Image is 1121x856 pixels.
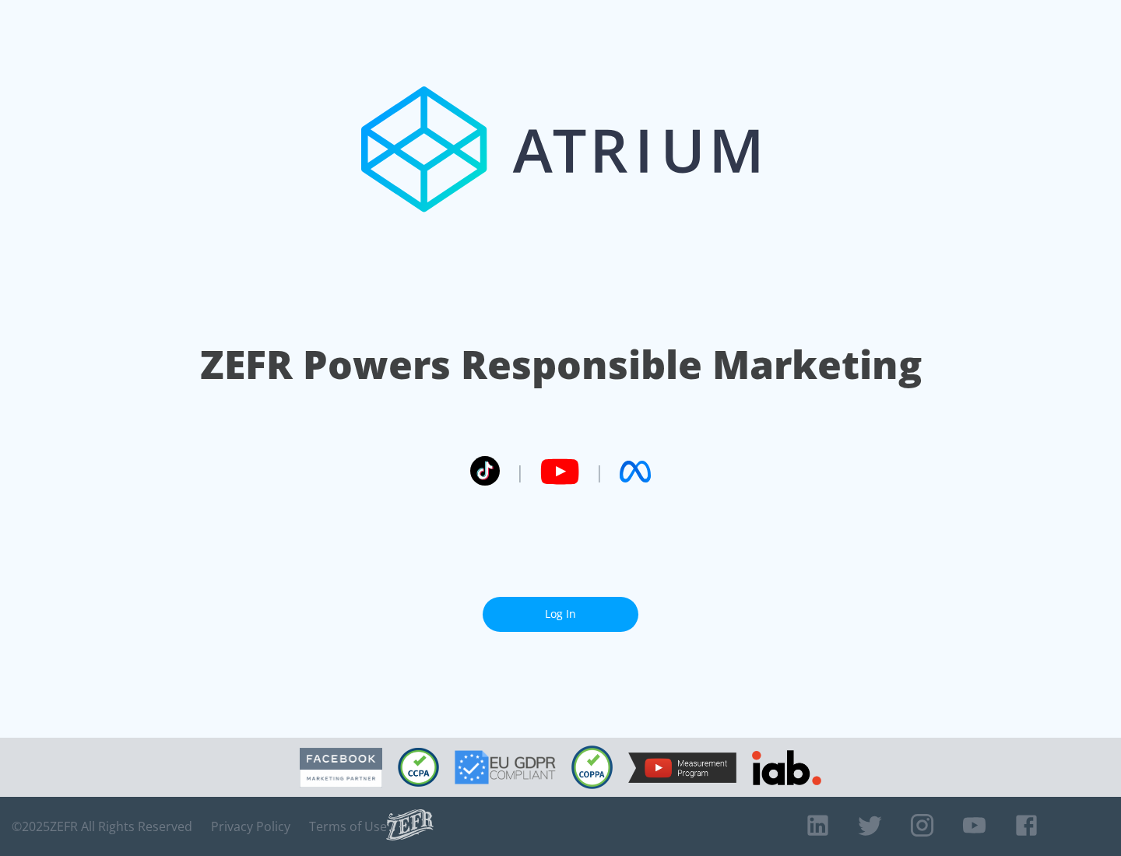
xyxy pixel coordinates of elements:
img: GDPR Compliant [455,750,556,784]
span: | [515,460,525,483]
a: Log In [483,597,638,632]
span: © 2025 ZEFR All Rights Reserved [12,819,192,834]
img: COPPA Compliant [571,745,613,789]
h1: ZEFR Powers Responsible Marketing [200,338,922,391]
span: | [595,460,604,483]
img: Facebook Marketing Partner [300,748,382,788]
a: Terms of Use [309,819,387,834]
img: IAB [752,750,821,785]
img: CCPA Compliant [398,748,439,787]
img: YouTube Measurement Program [628,753,736,783]
a: Privacy Policy [211,819,290,834]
